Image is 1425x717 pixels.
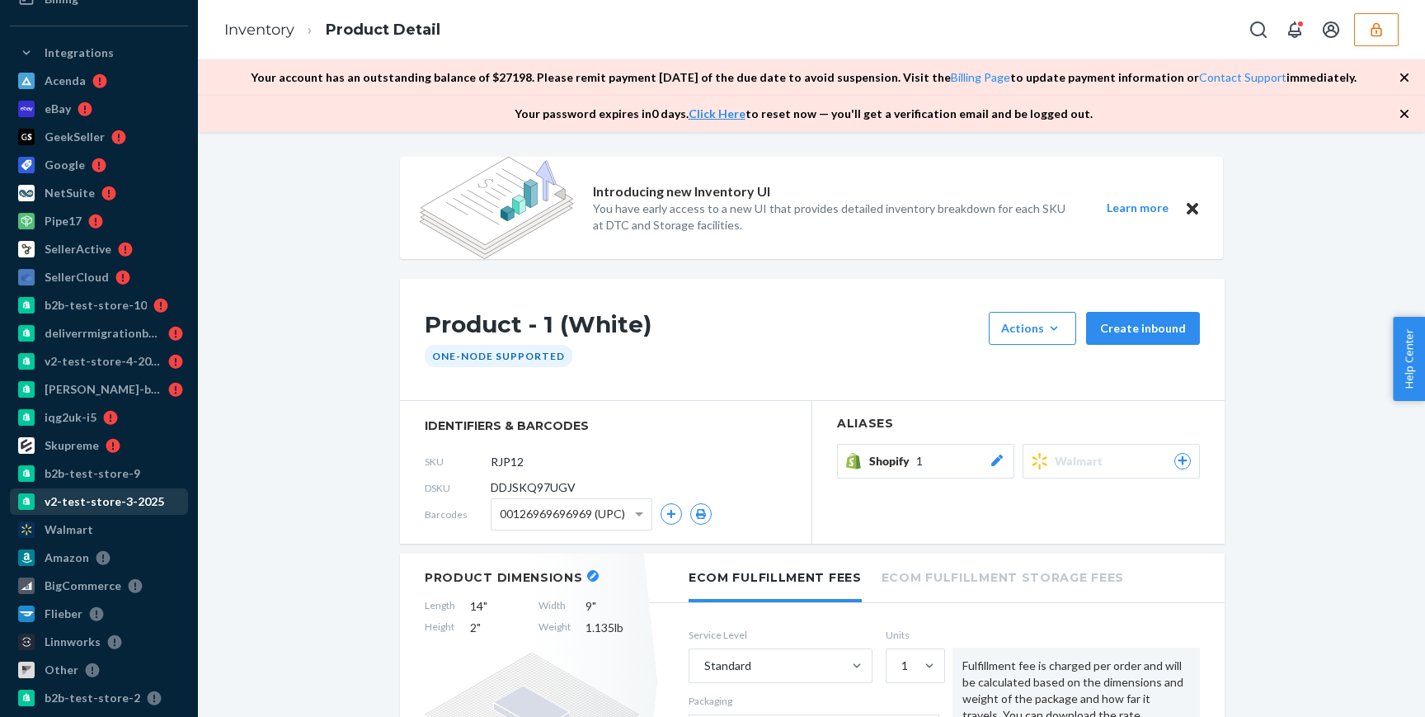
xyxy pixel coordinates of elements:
div: Linnworks [45,634,101,650]
div: b2b-test-store-10 [45,297,147,314]
div: BigCommerce [45,578,121,594]
ol: breadcrumbs [211,6,454,54]
span: Shopify [869,453,916,469]
span: " [477,620,481,634]
span: Weight [538,620,571,636]
span: Barcodes [425,507,491,521]
div: SellerCloud [45,269,109,285]
a: Other [10,657,188,683]
div: Google [45,157,85,173]
a: BigCommerce [10,573,188,599]
div: eBay [45,101,71,117]
div: Other [45,662,78,678]
a: Flieber [10,601,188,627]
span: 1 [916,453,923,469]
div: Walmart [45,521,93,538]
span: Height [425,620,455,636]
h1: Product - 1 (White) [425,312,981,345]
div: v2-test-store-3-2025 [45,493,164,510]
button: Actions [989,312,1076,345]
span: Walmart [1055,453,1109,469]
a: Inventory [224,21,294,39]
a: GeekSeller [10,124,188,150]
li: Ecom Fulfillment Storage Fees [882,554,1124,599]
label: Service Level [689,628,872,642]
div: Standard [704,658,751,674]
div: 1 [901,658,908,674]
button: Walmart [1023,444,1200,479]
button: Learn more [1096,198,1178,219]
p: Packaging [689,694,939,708]
span: 9 [586,598,639,615]
span: 00126969696969 (UPC) [500,500,625,528]
p: Your password expires in 0 days . to reset now — you'll get a verification email and be logged out. [515,106,1093,122]
span: DSKU [425,481,491,495]
a: Contact Support [1199,70,1286,84]
span: 1.135 lb [586,620,639,636]
a: v2-test-store-3-2025 [10,488,188,515]
a: b2b-test-store-9 [10,460,188,487]
span: Width [538,598,571,615]
a: Amazon [10,545,188,571]
a: Product Detail [326,21,440,39]
span: Help Center [1393,317,1425,401]
button: Shopify1 [837,444,1014,479]
span: SKU [425,455,491,469]
span: 14 [470,598,524,615]
div: b2b-test-store-2 [45,690,140,706]
div: b2b-test-store-9 [45,465,140,482]
a: SellerCloud [10,264,188,290]
p: Introducing new Inventory UI [593,182,770,201]
span: identifiers & barcodes [425,417,787,434]
img: new-reports-banner-icon.82668bd98b6a51aee86340f2a7b77ae3.png [420,157,573,259]
a: Linnworks [10,629,188,655]
span: Length [425,598,455,615]
a: Skupreme [10,432,188,459]
a: b2b-test-store-2 [10,685,188,711]
div: deliverrmigrationbasictest [45,325,162,342]
span: " [592,599,596,613]
div: One-Node Supported [425,345,572,367]
div: Skupreme [45,437,99,454]
div: v2-test-store-4-2025 [45,353,162,370]
div: Acenda [45,73,86,89]
span: 2 [470,620,524,636]
div: NetSuite [45,185,95,201]
a: v2-test-store-4-2025 [10,348,188,375]
a: NetSuite [10,180,188,206]
a: SellerActive [10,236,188,262]
label: Units [886,628,939,642]
li: Ecom Fulfillment Fees [689,554,862,602]
a: Billing Page [951,70,1010,84]
p: Your account has an outstanding balance of $ 27198 . Please remit payment [DATE] of the due date ... [251,69,1357,86]
input: 1 [900,658,901,674]
div: SellerActive [45,241,111,257]
a: iqg2uk-i5 [10,404,188,431]
div: Actions [1001,320,1064,337]
a: eBay [10,96,188,122]
a: b2b-test-store-10 [10,292,188,318]
h2: Aliases [837,417,1200,430]
span: " [483,599,487,613]
p: You have early access to a new UI that provides detailed inventory breakdown for each SKU at DTC ... [593,200,1076,233]
div: Amazon [45,550,89,566]
a: Acenda [10,68,188,94]
a: Pipe17 [10,208,188,234]
a: [PERSON_NAME]-b2b-test-store-2 [10,376,188,403]
div: Flieber [45,606,82,622]
button: Open notifications [1278,13,1311,46]
div: Pipe17 [45,213,82,229]
button: Open Search Box [1242,13,1275,46]
input: Standard [703,658,704,674]
div: GeekSeller [45,129,105,145]
div: [PERSON_NAME]-b2b-test-store-2 [45,381,162,398]
a: Click Here [689,106,745,120]
a: Walmart [10,517,188,543]
div: Integrations [45,45,114,61]
a: Google [10,152,188,178]
h2: Product Dimensions [425,570,583,585]
a: deliverrmigrationbasictest [10,320,188,347]
button: Create inbound [1086,312,1200,345]
div: iqg2uk-i5 [45,409,96,426]
button: Open account menu [1314,13,1347,46]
